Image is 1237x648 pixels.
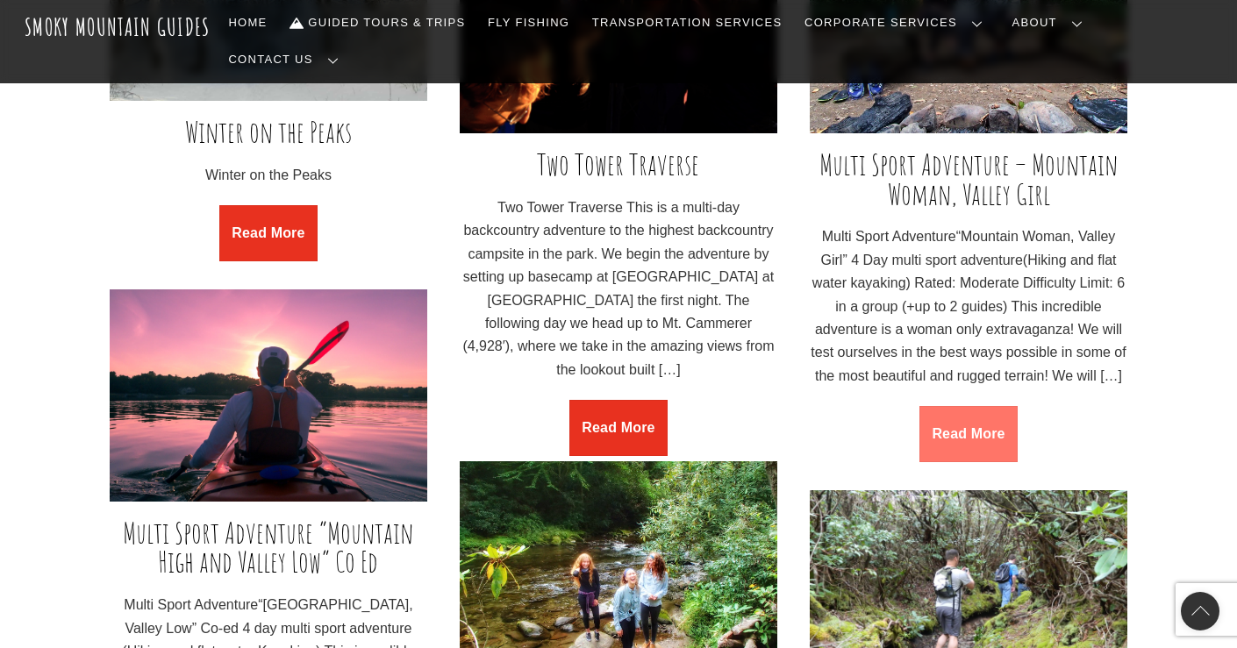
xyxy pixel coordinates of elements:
a: Winter on the Peaks [185,113,352,150]
a: Transportation Services [585,4,789,41]
a: Smoky Mountain Guides [25,12,211,41]
p: Two Tower Traverse This is a multi-day backcountry adventure to the highest backcountry campsite ... [460,196,777,381]
a: Read More [569,400,668,456]
a: Read More [919,406,1018,462]
a: Read More [219,205,318,261]
p: Winter on the Peaks [110,164,427,187]
a: Home [222,4,275,41]
a: Multi Sport Adventure “Mountain High and Valley Low” Co Ed [123,514,413,580]
a: Two Tower Traverse [537,146,699,182]
a: Multi Sport Adventure – Mountain Woman, Valley Girl [819,146,1118,212]
img: kayaking-1149886_1920-min [110,289,427,501]
a: Fly Fishing [481,4,576,41]
a: Corporate Services [797,4,997,41]
a: Contact Us [222,41,353,78]
p: Multi Sport Adventure“Mountain Woman, Valley Girl” 4 Day multi sport adventure(Hiking and flat wa... [810,225,1127,388]
a: Guided Tours & Trips [282,4,472,41]
a: About [1005,4,1097,41]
